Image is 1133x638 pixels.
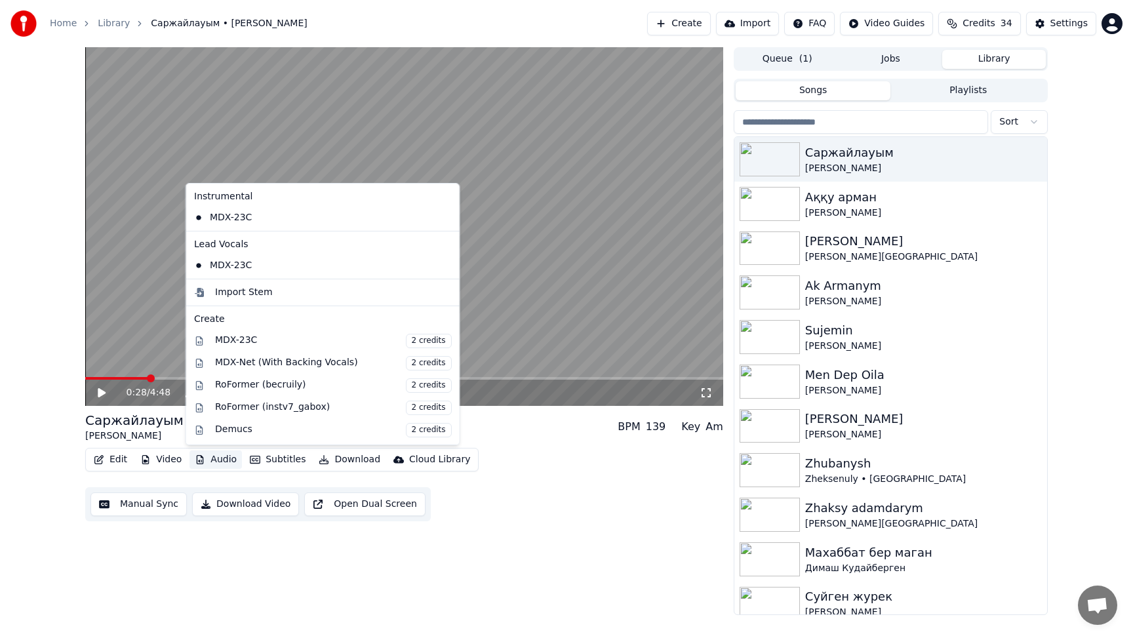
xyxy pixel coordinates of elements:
[405,356,451,370] span: 2 credits
[805,454,1042,473] div: Zhubanysh
[805,188,1042,207] div: Аққу арман
[189,207,437,228] div: MDX-23C
[1078,586,1117,625] a: Open chat
[1001,17,1012,30] span: 34
[805,295,1042,308] div: [PERSON_NAME]
[215,334,452,348] div: MDX-23C
[304,492,426,516] button: Open Dual Screen
[90,492,187,516] button: Manual Sync
[839,50,943,69] button: Jobs
[805,588,1042,606] div: Суйген журек
[89,450,132,469] button: Edit
[805,562,1042,575] div: Димаш Кудайберген
[127,386,147,399] span: 0:28
[805,473,1042,486] div: Zheksenuly • [GEOGRAPHIC_DATA]
[647,12,711,35] button: Create
[805,606,1042,619] div: [PERSON_NAME]
[646,419,666,435] div: 139
[805,277,1042,295] div: Ak Armanym
[189,450,242,469] button: Audio
[215,423,452,437] div: Demucs
[805,517,1042,530] div: [PERSON_NAME][GEOGRAPHIC_DATA]
[805,207,1042,220] div: [PERSON_NAME]
[194,313,452,326] div: Create
[215,356,452,370] div: MDX-Net (With Backing Vocals)
[10,10,37,37] img: youka
[805,162,1042,175] div: [PERSON_NAME]
[50,17,308,30] nav: breadcrumb
[1026,12,1096,35] button: Settings
[784,12,835,35] button: FAQ
[805,499,1042,517] div: Zhaksy adamdarym
[1050,17,1088,30] div: Settings
[85,411,184,429] div: Саржайлауым
[215,378,452,393] div: RoFormer (becruily)
[192,492,299,516] button: Download Video
[805,144,1042,162] div: Саржайлауым
[805,366,1042,384] div: Men Dep Oila
[215,286,273,299] div: Import Stem
[150,386,170,399] span: 4:48
[716,12,779,35] button: Import
[805,544,1042,562] div: Махаббат бер маган
[50,17,77,30] a: Home
[135,450,187,469] button: Video
[805,384,1042,397] div: [PERSON_NAME]
[942,50,1046,69] button: Library
[405,334,451,348] span: 2 credits
[805,410,1042,428] div: [PERSON_NAME]
[805,428,1042,441] div: [PERSON_NAME]
[805,232,1042,250] div: [PERSON_NAME]
[999,115,1018,129] span: Sort
[189,186,457,207] div: Instrumental
[805,340,1042,353] div: [PERSON_NAME]
[151,17,307,30] span: Саржайлауым • [PERSON_NAME]
[618,419,640,435] div: BPM
[98,17,130,30] a: Library
[245,450,311,469] button: Subtitles
[736,50,839,69] button: Queue
[215,401,452,415] div: RoFormer (instv7_gabox)
[736,81,891,100] button: Songs
[681,419,700,435] div: Key
[405,401,451,415] span: 2 credits
[313,450,386,469] button: Download
[799,52,812,66] span: ( 1 )
[840,12,933,35] button: Video Guides
[127,386,158,399] div: /
[189,255,437,276] div: MDX-23C
[938,12,1020,35] button: Credits34
[409,453,470,466] div: Cloud Library
[189,234,457,255] div: Lead Vocals
[706,419,723,435] div: Am
[405,423,451,437] span: 2 credits
[405,378,451,393] span: 2 credits
[890,81,1046,100] button: Playlists
[85,429,184,443] div: [PERSON_NAME]
[963,17,995,30] span: Credits
[805,250,1042,264] div: [PERSON_NAME][GEOGRAPHIC_DATA]
[805,321,1042,340] div: Sujemin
